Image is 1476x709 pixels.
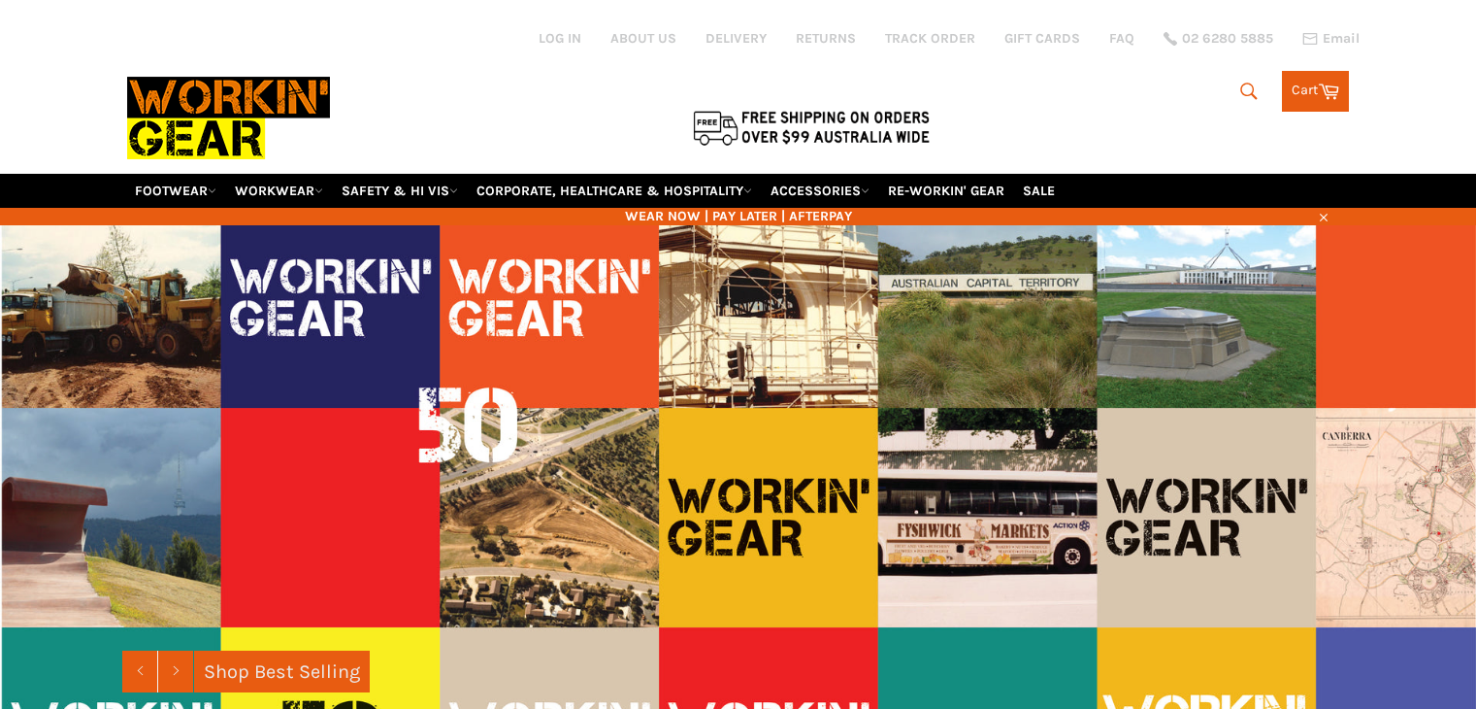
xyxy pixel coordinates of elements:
a: Shop Best Selling [194,651,370,692]
span: 02 6280 5885 [1182,32,1273,46]
a: RE-WORKIN' GEAR [880,174,1012,208]
a: 02 6280 5885 [1164,32,1273,46]
a: FAQ [1109,29,1134,48]
span: Email [1323,32,1360,46]
a: ABOUT US [610,29,676,48]
a: WORKWEAR [227,174,331,208]
a: FOOTWEAR [127,174,224,208]
a: Cart [1282,71,1349,112]
a: GIFT CARDS [1004,29,1080,48]
a: Email [1302,31,1360,47]
a: ACCESSORIES [763,174,877,208]
a: Log in [539,30,581,47]
a: SALE [1015,174,1063,208]
a: RETURNS [796,29,856,48]
a: DELIVERY [705,29,767,48]
a: SAFETY & HI VIS [334,174,466,208]
img: Flat $9.95 shipping Australia wide [690,107,933,148]
img: Workin Gear leaders in Workwear, Safety Boots, PPE, Uniforms. Australia's No.1 in Workwear [127,63,330,173]
span: WEAR NOW | PAY LATER | AFTERPAY [127,207,1350,225]
a: CORPORATE, HEALTHCARE & HOSPITALITY [469,174,760,208]
a: TRACK ORDER [885,29,975,48]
